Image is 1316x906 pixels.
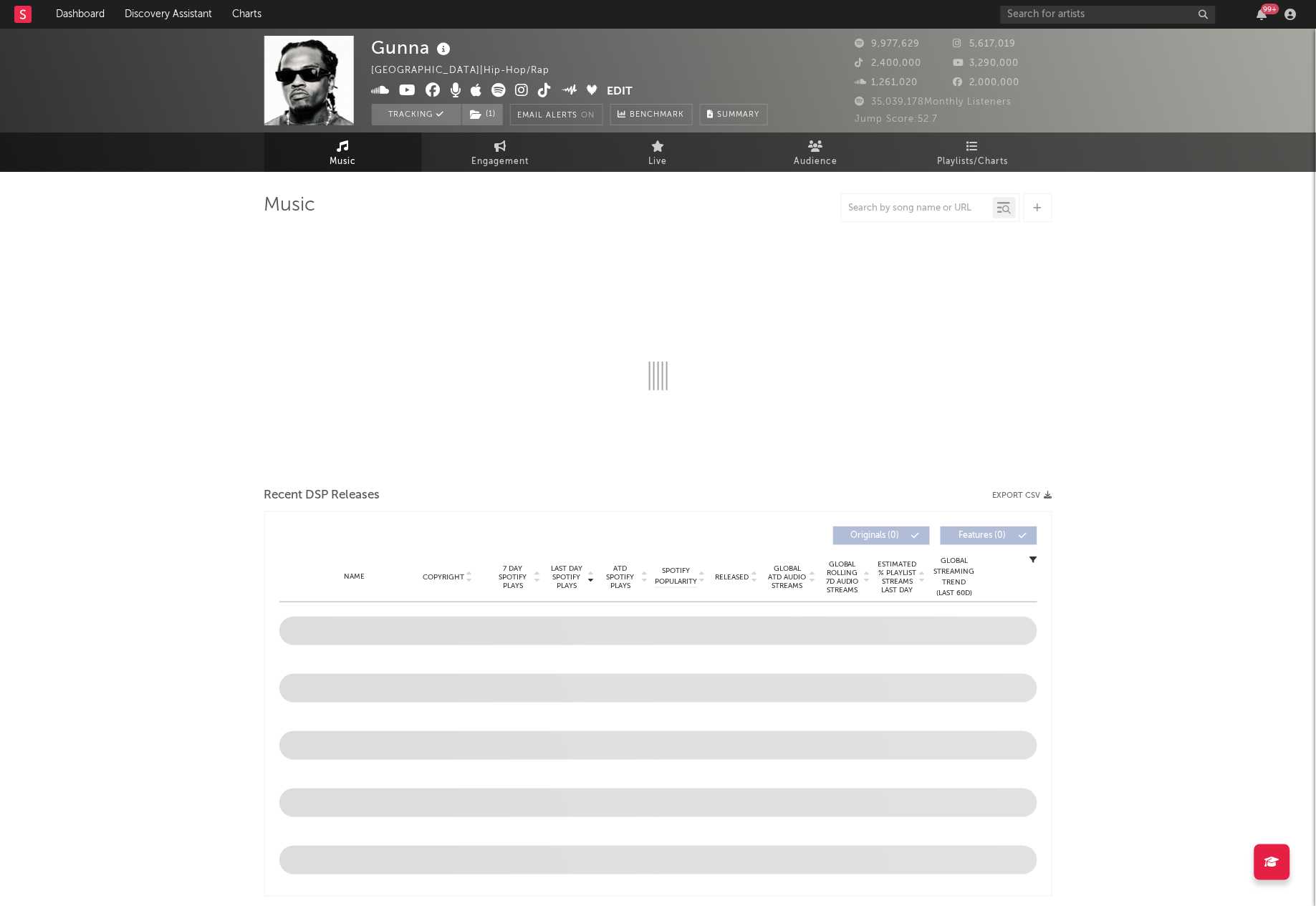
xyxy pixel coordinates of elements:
button: Summary [700,104,768,125]
span: Estimated % Playlist Streams Last Day [878,560,918,594]
input: Search for artists [1001,6,1216,24]
a: Engagement [422,132,580,172]
em: On [582,112,595,120]
span: Spotify Popularity [655,566,697,587]
span: 9,977,629 [855,39,921,49]
span: Audience [794,153,837,170]
input: Search by song name or URL [842,203,993,214]
a: Benchmark [610,104,693,125]
span: Benchmark [630,107,685,124]
span: Recent DSP Releases [264,487,380,504]
span: Features ( 0 ) [950,531,1016,540]
span: 1,261,020 [855,78,918,87]
span: 2,000,000 [954,78,1020,87]
button: (1) [462,104,503,125]
span: Engagement [472,153,529,170]
span: Global Rolling 7D Audio Streams [823,560,863,594]
span: 3,290,000 [954,59,1019,68]
span: Live [649,153,668,170]
span: 5,617,019 [954,39,1017,49]
button: Features(0) [941,526,1037,545]
button: Originals(0) [833,526,930,545]
a: Audience [737,132,895,172]
span: 35,039,178 Monthly Listeners [855,97,1012,107]
span: ATD Spotify Plays [602,564,640,590]
button: 99+ [1257,9,1267,20]
span: Playlists/Charts [938,153,1009,170]
button: Email AlertsOn [510,104,603,125]
a: Music [264,132,422,172]
span: 7 Day Spotify Plays [494,564,532,590]
span: Copyright [423,573,464,582]
div: 99 + [1262,4,1279,14]
div: [GEOGRAPHIC_DATA] | Hip-Hop/Rap [372,62,567,79]
button: Edit [607,83,633,101]
span: Music [330,153,356,170]
span: Jump Score: 52.7 [855,115,938,124]
span: Summary [718,111,760,119]
a: Live [580,132,737,172]
span: ( 1 ) [461,104,504,125]
a: Playlists/Charts [895,132,1052,172]
span: Originals ( 0 ) [842,531,908,540]
div: Gunna [372,36,455,59]
div: Global Streaming Trend (Last 60D) [933,556,976,599]
div: Name [308,572,402,582]
span: Released [716,573,749,582]
button: Tracking [372,104,461,125]
span: 2,400,000 [855,59,922,68]
span: Global ATD Audio Streams [768,564,807,590]
span: Last Day Spotify Plays [548,564,586,590]
button: Export CSV [993,491,1052,500]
